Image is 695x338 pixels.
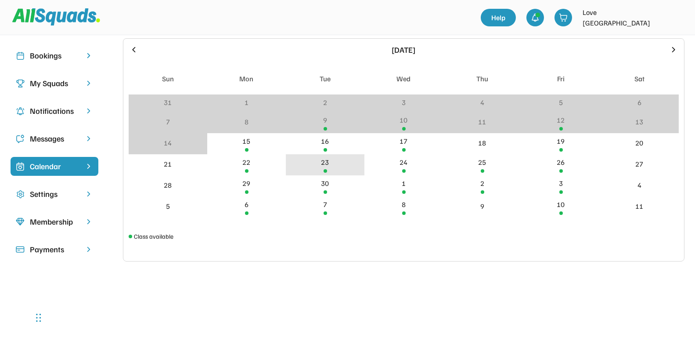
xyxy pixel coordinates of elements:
[30,77,79,89] div: My Squads
[402,199,406,210] div: 8
[479,116,486,127] div: 11
[480,201,484,211] div: 9
[321,136,329,146] div: 16
[557,136,565,146] div: 19
[16,218,25,226] img: Icon%20copy%208.svg
[583,7,662,28] div: Love [GEOGRAPHIC_DATA]
[637,97,641,108] div: 6
[402,178,406,189] div: 1
[323,115,327,125] div: 9
[12,8,100,25] img: Squad%20Logo.svg
[84,51,93,60] img: chevron-right.svg
[30,244,79,255] div: Payments
[16,245,25,254] img: Icon%20%2815%29.svg
[323,199,327,210] div: 7
[400,157,408,167] div: 24
[84,79,93,87] img: chevron-right.svg
[636,159,644,169] div: 27
[636,138,644,148] div: 20
[637,180,641,190] div: 4
[245,97,248,108] div: 1
[84,107,93,115] img: chevron-right.svg
[30,188,79,200] div: Settings
[320,73,331,84] div: Tue
[84,162,93,171] img: chevron-right%20copy%203.svg
[402,97,406,108] div: 3
[16,162,25,171] img: Icon%20%2825%29.svg
[479,138,486,148] div: 18
[164,138,172,148] div: 14
[166,201,170,211] div: 5
[164,180,172,190] div: 28
[557,115,565,125] div: 12
[16,79,25,88] img: Icon%20copy%203.svg
[559,97,563,108] div: 5
[144,44,664,56] div: [DATE]
[134,232,173,241] div: Class available
[636,116,644,127] div: 13
[84,218,93,226] img: chevron-right.svg
[400,136,408,146] div: 17
[476,73,488,84] div: Thu
[243,136,251,146] div: 15
[480,97,484,108] div: 4
[559,178,563,189] div: 3
[634,73,645,84] div: Sat
[164,97,172,108] div: 31
[84,190,93,198] img: chevron-right.svg
[243,178,251,189] div: 29
[16,134,25,143] img: Icon%20copy%205.svg
[531,13,540,22] img: bell-03%20%281%29.svg
[30,105,79,117] div: Notifications
[397,73,411,84] div: Wed
[30,216,79,228] div: Membership
[667,9,684,26] img: LTPP_Logo_REV.jpeg
[245,199,248,210] div: 6
[557,73,565,84] div: Fri
[400,115,408,125] div: 10
[479,157,486,167] div: 25
[166,116,170,127] div: 7
[30,133,79,145] div: Messages
[84,245,93,254] img: chevron-right.svg
[481,9,516,26] a: Help
[243,157,251,167] div: 22
[16,107,25,116] img: Icon%20copy%204.svg
[16,190,25,199] img: Icon%20copy%2016.svg
[559,13,568,22] img: shopping-cart-01%20%281%29.svg
[321,178,329,189] div: 30
[636,201,644,211] div: 11
[84,134,93,143] img: chevron-right.svg
[16,51,25,60] img: Icon%20copy%202.svg
[245,116,248,127] div: 8
[30,50,79,62] div: Bookings
[480,178,484,189] div: 2
[240,73,254,84] div: Mon
[321,157,329,167] div: 23
[162,73,174,84] div: Sun
[164,159,172,169] div: 21
[557,157,565,167] div: 26
[557,199,565,210] div: 10
[30,160,79,172] div: Calendar
[323,97,327,108] div: 2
